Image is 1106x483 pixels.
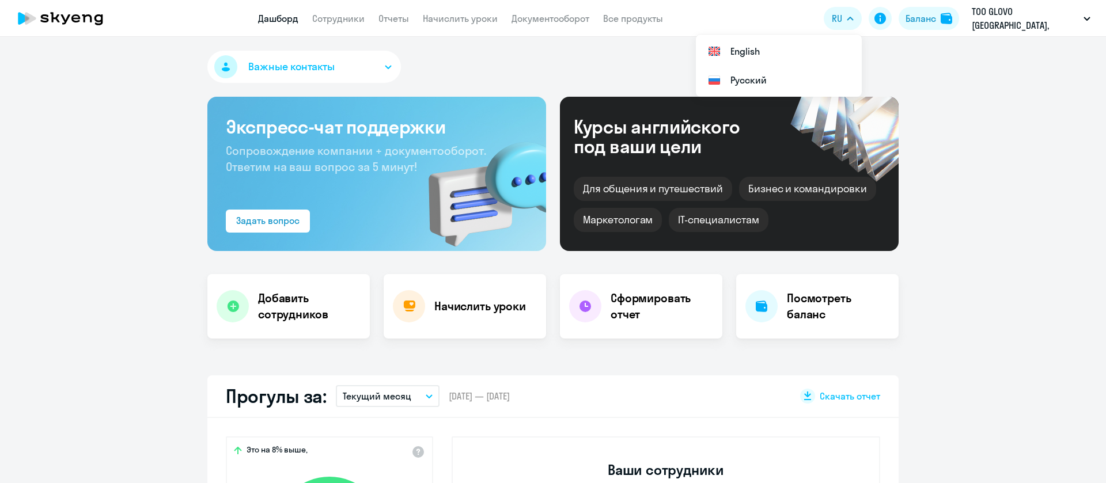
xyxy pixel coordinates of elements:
h4: Посмотреть баланс [787,290,889,322]
div: Задать вопрос [236,214,300,227]
span: Важные контакты [248,59,335,74]
span: Это на 8% выше, [247,444,308,458]
h4: Начислить уроки [434,298,526,314]
div: Маркетологам [574,208,662,232]
a: Все продукты [603,13,663,24]
span: RU [832,12,842,25]
span: Сопровождение компании + документооборот. Ответим на ваш вопрос за 5 минут! [226,143,486,174]
img: bg-img [412,121,546,251]
button: Важные контакты [207,51,401,83]
h4: Добавить сотрудников [258,290,361,322]
a: Документооборот [512,13,589,24]
h2: Прогулы за: [226,385,327,408]
div: Курсы английского под ваши цели [574,117,771,156]
h3: Экспресс-чат поддержки [226,115,528,138]
div: Баланс [906,12,936,25]
button: RU [824,7,862,30]
img: Русский [707,73,721,87]
div: IT-специалистам [669,208,768,232]
a: Сотрудники [312,13,365,24]
a: Начислить уроки [423,13,498,24]
a: Отчеты [378,13,409,24]
p: Текущий месяц [343,389,411,403]
button: Балансbalance [899,7,959,30]
div: Бизнес и командировки [739,177,876,201]
button: Задать вопрос [226,210,310,233]
img: balance [941,13,952,24]
h4: Сформировать отчет [611,290,713,322]
div: Для общения и путешествий [574,177,732,201]
p: ТОО GLOVO [GEOGRAPHIC_DATA], [GEOGRAPHIC_DATA] - [GEOGRAPHIC_DATA] постоплата 2023 [972,5,1079,32]
button: ТОО GLOVO [GEOGRAPHIC_DATA], [GEOGRAPHIC_DATA] - [GEOGRAPHIC_DATA] постоплата 2023 [966,5,1096,32]
span: Скачать отчет [820,390,880,402]
a: Дашборд [258,13,298,24]
span: [DATE] — [DATE] [449,390,510,402]
img: English [707,44,721,58]
ul: RU [696,35,862,97]
button: Текущий месяц [336,385,440,407]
